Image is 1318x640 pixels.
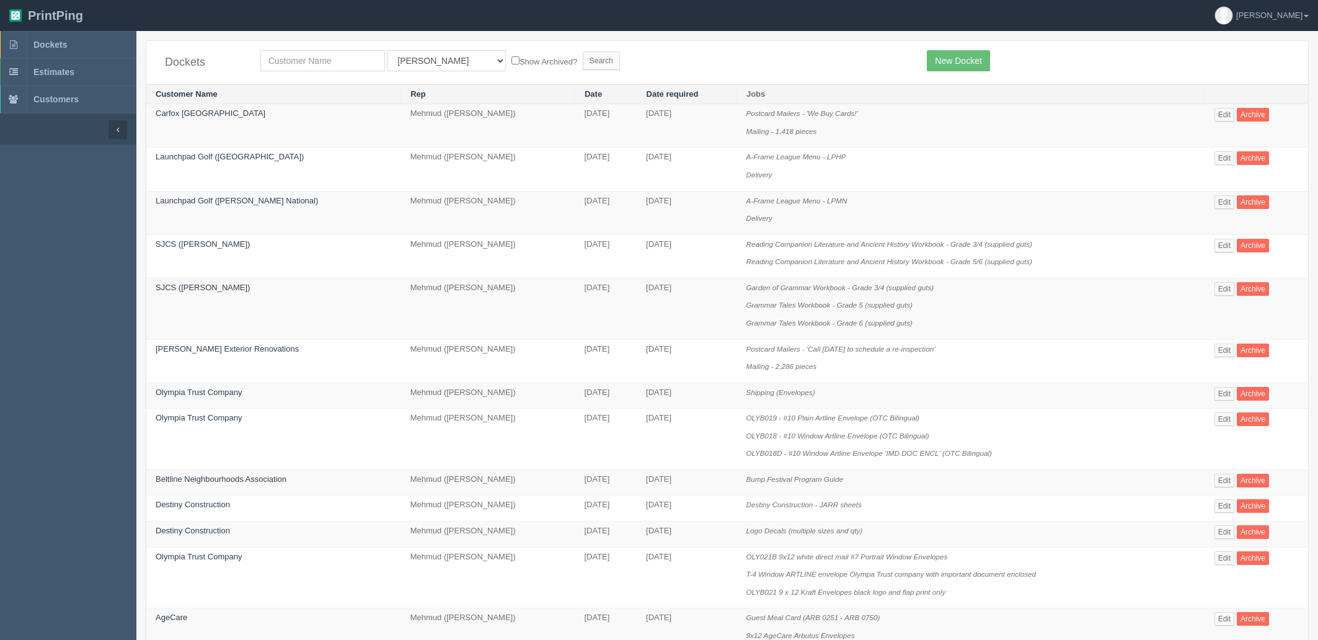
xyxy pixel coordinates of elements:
td: [DATE] [637,339,736,383]
td: Mehmud ([PERSON_NAME]) [401,104,575,148]
td: Mehmud ([PERSON_NAME]) [401,191,575,234]
td: Mehmud ([PERSON_NAME]) [401,522,575,548]
a: Carfox [GEOGRAPHIC_DATA] [156,109,265,118]
td: Mehmud ([PERSON_NAME]) [401,547,575,608]
td: Mehmud ([PERSON_NAME]) [401,234,575,278]
label: Show Archived? [511,54,577,68]
td: Mehmud ([PERSON_NAME]) [401,383,575,409]
td: [DATE] [575,278,637,339]
td: [DATE] [575,339,637,383]
td: [DATE] [575,522,637,548]
a: Olympia Trust Company [156,413,242,422]
td: [DATE] [575,547,637,608]
i: OLYB018D - #10 Window Artline Envelope 'IMD DOC ENCL' (OTC Bilingual) [746,449,991,457]
a: Archive [1237,551,1269,565]
a: Edit [1214,474,1235,487]
span: Dockets [33,40,67,50]
td: [DATE] [637,522,736,548]
a: Edit [1214,551,1235,565]
a: Edit [1214,612,1235,626]
h4: Dockets [165,56,242,69]
td: [DATE] [575,496,637,522]
i: Guest Meal Card (ARB 0251 - ARB 0750) [746,613,880,621]
a: Destiny Construction [156,526,230,535]
td: [DATE] [637,409,736,470]
a: Archive [1237,282,1269,296]
td: Mehmud ([PERSON_NAME]) [401,148,575,191]
i: Reading Companion Literature and Ancient History Workbook - Grade 3/4 (supplied guts) [746,240,1032,248]
i: A-Frame League Menu - LPMN [746,197,847,205]
td: Mehmud ([PERSON_NAME]) [401,496,575,522]
i: OLYB021 9 x 12 Kraft Envelopes black logo and flap print only [746,588,945,596]
a: Archive [1237,499,1269,513]
td: Mehmud ([PERSON_NAME]) [401,469,575,496]
td: [DATE] [637,278,736,339]
i: Logo Decals (multiple sizes and qty) [746,527,862,535]
i: Delivery [746,214,772,222]
a: Archive [1237,195,1269,209]
i: Bump Festival Program Guide [746,475,843,483]
a: Archive [1237,239,1269,252]
td: [DATE] [575,104,637,148]
td: [DATE] [575,469,637,496]
i: Delivery [746,171,772,179]
img: logo-3e63b451c926e2ac314895c53de4908e5d424f24456219fb08d385ab2e579770.png [9,9,22,22]
td: [DATE] [637,547,736,608]
a: Beltline Neighbourhoods Association [156,474,286,484]
i: Destiny Construction - JARR sheets [746,500,861,509]
a: Archive [1237,412,1269,426]
i: Postcard Mailers - 'We Buy Cards!' [746,109,857,117]
a: Rep [410,89,426,99]
a: Edit [1214,239,1235,252]
td: [DATE] [637,469,736,496]
a: Archive [1237,474,1269,487]
a: Edit [1214,195,1235,209]
a: Edit [1214,108,1235,122]
span: Estimates [33,67,74,77]
a: SJCS ([PERSON_NAME]) [156,283,250,292]
i: T-4 Window ARTLINE envelope Olympa Trust company with important document enclosed [746,570,1036,578]
input: Search [583,51,620,70]
td: [DATE] [575,409,637,470]
span: Customers [33,94,79,104]
a: Edit [1214,387,1235,401]
td: [DATE] [575,148,637,191]
a: Date [585,89,602,99]
i: Mailing - 1,418 pieces [746,127,816,135]
td: [DATE] [637,191,736,234]
a: Destiny Construction [156,500,230,509]
i: Mailing - 2,286 pieces [746,362,816,370]
i: Postcard Mailers - 'Call [DATE] to schedule a re-inspection' [746,345,935,353]
a: Archive [1237,344,1269,357]
i: A-Frame League Menu - LPHP [746,153,846,161]
a: Archive [1237,525,1269,539]
td: Mehmud ([PERSON_NAME]) [401,339,575,383]
a: Olympia Trust Company [156,388,242,397]
i: Shipping (Envelopes) [746,388,815,396]
img: avatar_default-7531ab5dedf162e01f1e0bb0964e6a185e93c5c22dfe317fb01d7f8cd2b1632c.jpg [1215,7,1232,24]
a: Launchpad Golf ([GEOGRAPHIC_DATA]) [156,152,304,161]
a: Date required [647,89,699,99]
a: AgeCare [156,613,187,622]
i: Garden of Grammar Workbook - Grade 3/4 (supplied guts) [746,283,934,291]
a: Archive [1237,151,1269,165]
td: [DATE] [575,383,637,409]
td: [DATE] [637,104,736,148]
td: [DATE] [575,234,637,278]
td: Mehmud ([PERSON_NAME]) [401,409,575,470]
td: [DATE] [637,496,736,522]
input: Show Archived? [511,56,520,64]
td: [DATE] [637,148,736,191]
a: Archive [1237,387,1269,401]
i: OLYB018 - #10 Window Artline Envelope (OTC Bilingual) [746,432,929,440]
td: [DATE] [637,383,736,409]
a: Olympia Trust Company [156,552,242,561]
i: 9x12 AgeCare Arbutus Envelopes [746,631,854,639]
a: Edit [1214,344,1235,357]
a: Archive [1237,108,1269,122]
a: Edit [1214,499,1235,513]
input: Customer Name [260,50,385,71]
a: SJCS ([PERSON_NAME]) [156,239,250,249]
i: Reading Companion Literature and Ancient History Workbook - Grade 5/6 (supplied guts) [746,257,1032,265]
i: OLY021B 9x12 white direct mail #7 Portrait Window Envelopes [746,553,947,561]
